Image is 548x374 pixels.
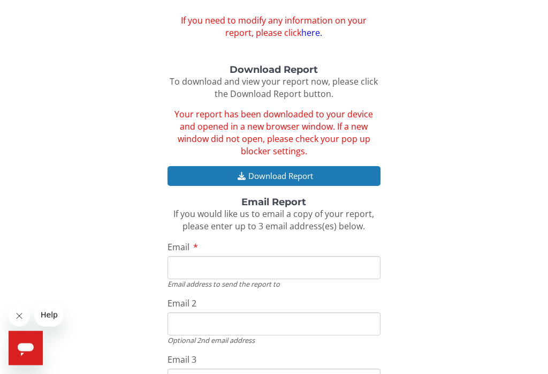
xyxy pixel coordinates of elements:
[168,298,196,310] span: Email 2
[230,64,318,76] strong: Download Report
[174,109,373,158] span: Your report has been downloaded to your device and opened in a new browser window. If a new windo...
[170,76,378,100] span: To download and view your report now, please click the Download Report button.
[168,167,380,186] button: Download Report
[168,336,380,346] div: Optional 2nd email address
[173,208,374,233] span: If you would like us to email a copy of your report, please enter up to 3 email address(es) below.
[34,303,63,327] iframe: Message from company
[168,280,380,289] div: Email address to send the report to
[9,305,30,327] iframe: Close message
[301,27,322,39] a: here.
[168,15,380,40] span: If you need to modify any information on your report, please click
[168,354,196,366] span: Email 3
[9,331,43,365] iframe: Button to launch messaging window
[168,242,189,253] span: Email
[241,197,306,208] strong: Email Report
